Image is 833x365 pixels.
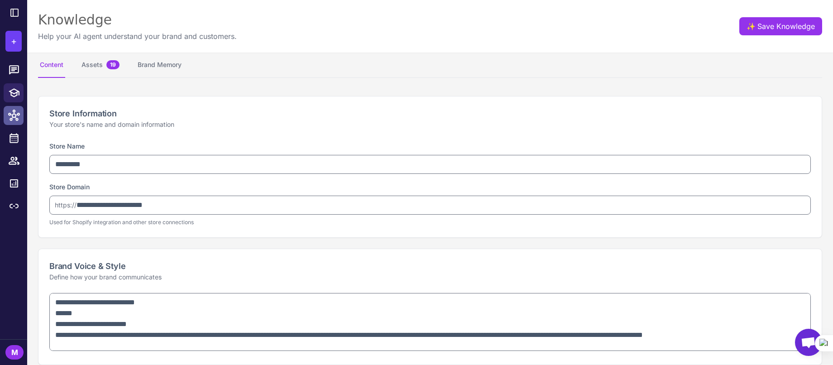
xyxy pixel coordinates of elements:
[5,31,22,52] button: +
[136,53,183,78] button: Brand Memory
[49,183,90,191] label: Store Domain
[49,107,811,120] h2: Store Information
[38,31,237,42] p: Help your AI agent understand your brand and customers.
[49,120,811,130] p: Your store's name and domain information
[38,11,237,29] div: Knowledge
[11,34,17,48] span: +
[747,21,754,28] span: ✨
[49,142,85,150] label: Store Name
[49,260,811,272] h2: Brand Voice & Style
[795,329,822,356] a: Open chat
[5,345,24,360] div: M
[80,53,121,78] button: Assets19
[49,218,811,226] p: Used for Shopify integration and other store connections
[739,17,822,35] button: ✨Save Knowledge
[49,272,811,282] p: Define how your brand communicates
[106,60,120,69] span: 19
[38,53,65,78] button: Content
